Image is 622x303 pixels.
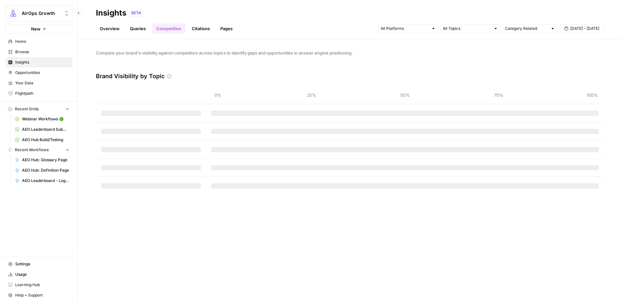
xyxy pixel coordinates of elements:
input: Category Related [505,25,548,32]
input: All Topics [443,25,491,32]
span: AEO Leaderboard Submissions [22,127,69,132]
span: Usage [15,272,69,277]
h3: Brand Visibility by Topic [96,72,165,81]
span: Compare your brand's visibility against competitors across topics to identify gaps and opportunit... [96,50,604,56]
a: Home [5,36,72,47]
a: Competition [152,23,185,34]
img: AirOps Growth Logo [7,7,19,19]
a: Insights [5,57,72,67]
a: AEO Leaderboard Submissions [12,124,72,135]
a: Webinar Workflows 🟢 [12,114,72,124]
div: BETA [129,10,144,16]
span: AEO Hub: Definition Page [22,167,69,173]
a: AEO Leaderboard - Log Submission to Grid [12,176,72,186]
span: Browse [15,49,69,55]
span: AEO Leaderboard - Log Submission to Grid [22,178,69,184]
a: AEO Hub: Definition Page [12,165,72,176]
span: Home [15,39,69,44]
button: New [5,24,72,34]
a: AEO Hub: Glossary Page [12,155,72,165]
a: Learning Hub [5,280,72,290]
span: Your Data [15,80,69,86]
a: Usage [5,269,72,280]
a: Settings [5,259,72,269]
span: 25% [305,92,318,98]
span: Opportunities [15,70,69,76]
a: Pages [216,23,236,34]
span: Settings [15,261,69,267]
span: 75% [492,92,505,98]
span: Learning Hub [15,282,69,288]
a: Opportunities [5,67,72,78]
button: Help + Support [5,290,72,300]
span: New [31,26,40,32]
span: AEO Hub Build/Testing [22,137,69,143]
a: Queries [126,23,150,34]
span: AEO Hub: Glossary Page [22,157,69,163]
span: Recent Grids [15,106,39,112]
a: AEO Hub Build/Testing [12,135,72,145]
span: 0% [211,92,224,98]
button: [DATE] - [DATE] [560,24,604,33]
span: Webinar Workflows 🟢 [22,116,69,122]
a: Citations [188,23,214,34]
button: Workspace: AirOps Growth [5,5,72,21]
a: Overview [96,23,123,34]
span: Insights [15,59,69,65]
button: Recent Workflows [5,145,72,155]
a: Your Data [5,78,72,88]
span: Help + Support [15,292,69,298]
span: AirOps Growth [22,10,61,17]
span: 50% [398,92,411,98]
span: 100% [586,92,599,98]
span: Recent Workflows [15,147,49,153]
span: Flightpath [15,91,69,96]
button: Recent Grids [5,104,72,114]
a: Flightpath [5,88,72,99]
div: Insights [96,8,126,18]
span: [DATE] - [DATE] [570,26,599,31]
input: All Platforms [381,25,429,32]
a: Browse [5,47,72,57]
